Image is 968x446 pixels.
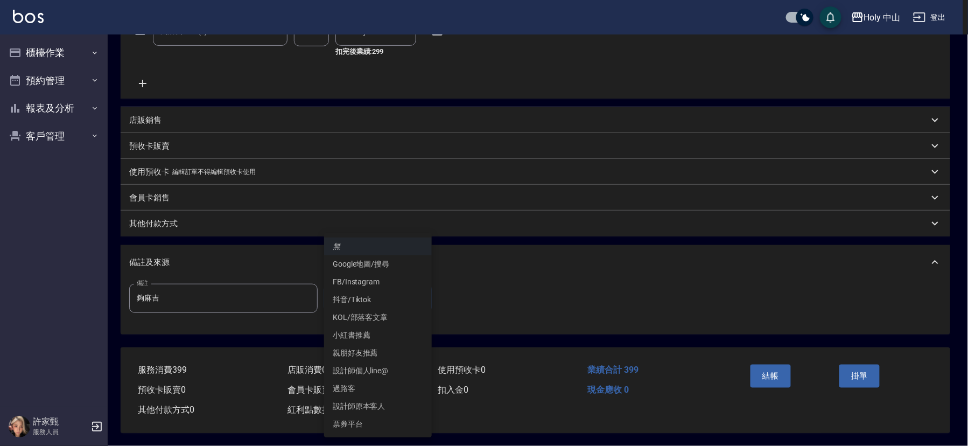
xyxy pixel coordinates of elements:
[324,291,432,309] li: 抖音/Tiktok
[324,309,432,326] li: KOL/部落客文章
[324,273,432,291] li: FB/Instagram
[324,415,432,433] li: 票券平台
[324,344,432,362] li: 親朋好友推薦
[324,255,432,273] li: Google地圖/搜尋
[324,326,432,344] li: 小紅書推薦
[324,398,432,415] li: 設計師原本客人
[324,362,432,380] li: 設計師個人line@
[333,241,340,252] em: 無
[324,380,432,398] li: 過路客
